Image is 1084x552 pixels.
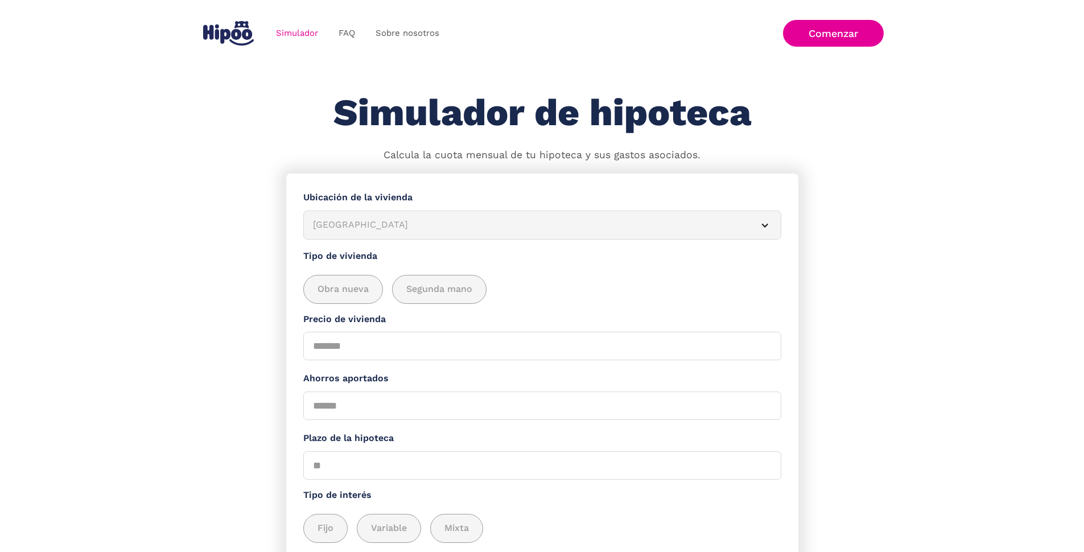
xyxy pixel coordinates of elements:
[318,282,369,296] span: Obra nueva
[303,312,781,327] label: Precio de vivienda
[371,521,407,535] span: Variable
[328,22,365,44] a: FAQ
[318,521,333,535] span: Fijo
[303,191,781,205] label: Ubicación de la vivienda
[444,521,469,535] span: Mixta
[365,22,450,44] a: Sobre nosotros
[406,282,472,296] span: Segunda mano
[201,17,257,50] a: home
[303,249,781,263] label: Tipo de vivienda
[303,211,781,240] article: [GEOGRAPHIC_DATA]
[333,92,751,134] h1: Simulador de hipoteca
[313,218,744,232] div: [GEOGRAPHIC_DATA]
[303,372,781,386] label: Ahorros aportados
[303,275,781,304] div: add_description_here
[783,20,884,47] a: Comenzar
[303,488,781,502] label: Tipo de interés
[266,22,328,44] a: Simulador
[303,514,781,543] div: add_description_here
[384,148,700,163] p: Calcula la cuota mensual de tu hipoteca y sus gastos asociados.
[303,431,781,446] label: Plazo de la hipoteca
